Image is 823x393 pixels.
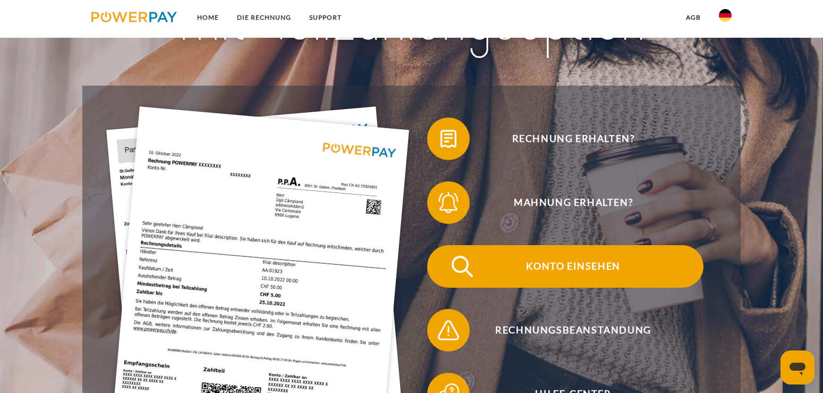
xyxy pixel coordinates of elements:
[443,181,703,224] span: Mahnung erhalten?
[443,245,703,288] span: Konto einsehen
[449,253,476,280] img: qb_search.svg
[443,309,703,352] span: Rechnungsbeanstandung
[443,118,703,160] span: Rechnung erhalten?
[677,8,710,27] a: agb
[188,8,228,27] a: Home
[427,181,703,224] button: Mahnung erhalten?
[300,8,351,27] a: SUPPORT
[435,317,462,344] img: qb_warning.svg
[780,350,814,384] iframe: Schaltfläche zum Öffnen des Messaging-Fensters
[435,126,462,152] img: qb_bill.svg
[427,118,703,160] button: Rechnung erhalten?
[91,12,177,22] img: logo-powerpay.svg
[427,309,703,352] button: Rechnungsbeanstandung
[427,245,703,288] button: Konto einsehen
[719,9,732,22] img: de
[435,189,462,216] img: qb_bell.svg
[228,8,300,27] a: DIE RECHNUNG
